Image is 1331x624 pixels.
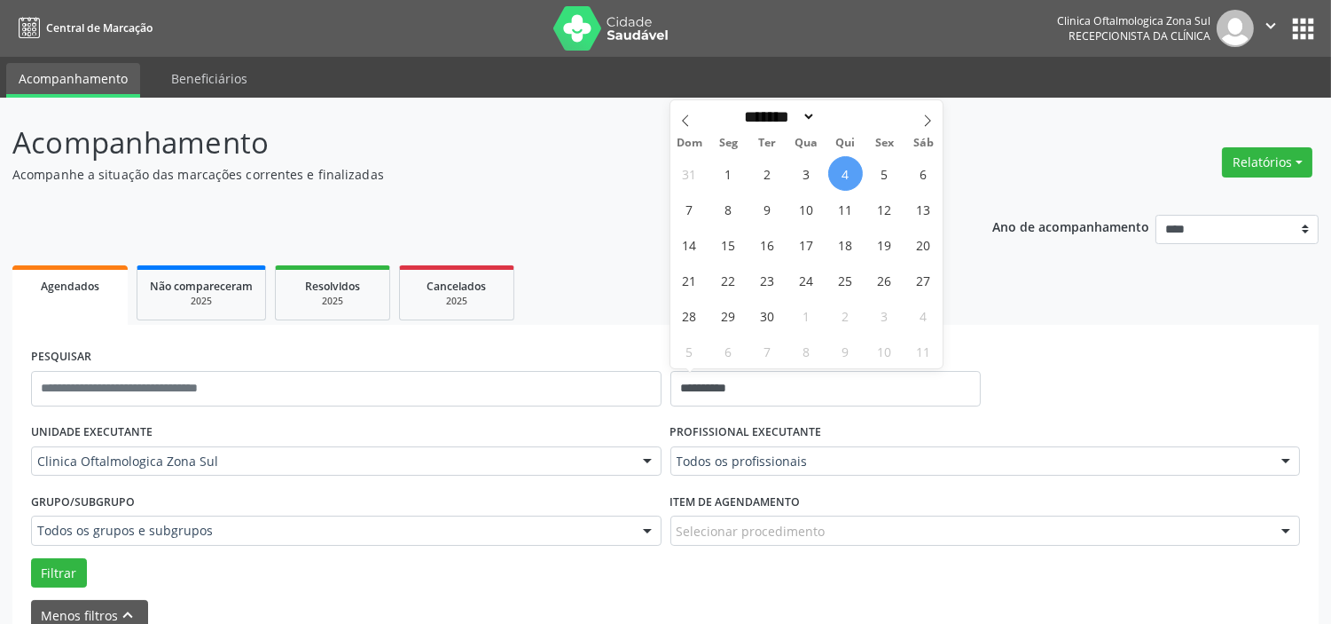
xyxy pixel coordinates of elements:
span: Setembro 26, 2025 [867,263,902,297]
a: Acompanhamento [6,63,140,98]
span: Setembro 11, 2025 [828,192,863,226]
span: Qua [787,138,826,149]
span: Agendados [41,279,99,294]
span: Setembro 13, 2025 [906,192,941,226]
span: Setembro 18, 2025 [828,227,863,262]
p: Acompanhe a situação das marcações correntes e finalizadas [12,165,927,184]
span: Setembro 23, 2025 [750,263,785,297]
span: Todos os profissionais [677,453,1264,470]
i:  [1261,16,1280,36]
span: Setembro 24, 2025 [789,263,824,297]
span: Sáb [904,138,943,149]
span: Outubro 9, 2025 [828,334,863,368]
span: Setembro 20, 2025 [906,227,941,262]
span: Agosto 31, 2025 [672,156,707,191]
span: Setembro 14, 2025 [672,227,707,262]
button: apps [1288,13,1319,44]
span: Setembro 29, 2025 [711,298,746,333]
input: Year [816,107,874,126]
span: Setembro 22, 2025 [711,263,746,297]
span: Central de Marcação [46,20,153,36]
span: Setembro 15, 2025 [711,227,746,262]
label: Grupo/Subgrupo [31,488,135,516]
span: Outubro 11, 2025 [906,334,941,368]
span: Outubro 10, 2025 [867,334,902,368]
button: Filtrar [31,558,87,588]
span: Setembro 16, 2025 [750,227,785,262]
span: Sex [865,138,904,149]
span: Cancelados [427,279,487,294]
span: Ter [748,138,787,149]
label: PESQUISAR [31,344,91,371]
span: Outubro 4, 2025 [906,298,941,333]
span: Setembro 6, 2025 [906,156,941,191]
span: Setembro 12, 2025 [867,192,902,226]
span: Setembro 28, 2025 [672,298,707,333]
span: Dom [670,138,709,149]
div: 2025 [150,295,253,308]
button: Relatórios [1222,147,1312,178]
label: Item de agendamento [670,488,801,516]
label: UNIDADE EXECUTANTE [31,419,153,446]
span: Setembro 30, 2025 [750,298,785,333]
span: Resolvidos [305,279,360,294]
span: Outubro 2, 2025 [828,298,863,333]
span: Outubro 7, 2025 [750,334,785,368]
span: Outubro 5, 2025 [672,334,707,368]
span: Setembro 1, 2025 [711,156,746,191]
span: Setembro 4, 2025 [828,156,863,191]
span: Outubro 3, 2025 [867,298,902,333]
span: Setembro 3, 2025 [789,156,824,191]
span: Seg [709,138,748,149]
div: 2025 [288,295,377,308]
img: img [1217,10,1254,47]
a: Beneficiários [159,63,260,94]
span: Setembro 25, 2025 [828,263,863,297]
div: Clinica Oftalmologica Zona Sul [1057,13,1210,28]
p: Ano de acompanhamento [992,215,1149,237]
span: Outubro 1, 2025 [789,298,824,333]
span: Setembro 9, 2025 [750,192,785,226]
span: Clinica Oftalmologica Zona Sul [37,453,625,470]
span: Selecionar procedimento [677,522,826,541]
span: Setembro 8, 2025 [711,192,746,226]
span: Todos os grupos e subgrupos [37,522,625,540]
div: 2025 [412,295,501,308]
span: Recepcionista da clínica [1069,28,1210,43]
label: PROFISSIONAL EXECUTANTE [670,419,822,446]
span: Setembro 17, 2025 [789,227,824,262]
span: Não compareceram [150,279,253,294]
span: Setembro 27, 2025 [906,263,941,297]
span: Qui [826,138,865,149]
span: Outubro 8, 2025 [789,334,824,368]
select: Month [739,107,817,126]
p: Acompanhamento [12,121,927,165]
span: Setembro 2, 2025 [750,156,785,191]
a: Central de Marcação [12,13,153,43]
span: Outubro 6, 2025 [711,334,746,368]
span: Setembro 21, 2025 [672,263,707,297]
span: Setembro 19, 2025 [867,227,902,262]
span: Setembro 10, 2025 [789,192,824,226]
span: Setembro 7, 2025 [672,192,707,226]
button:  [1254,10,1288,47]
span: Setembro 5, 2025 [867,156,902,191]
